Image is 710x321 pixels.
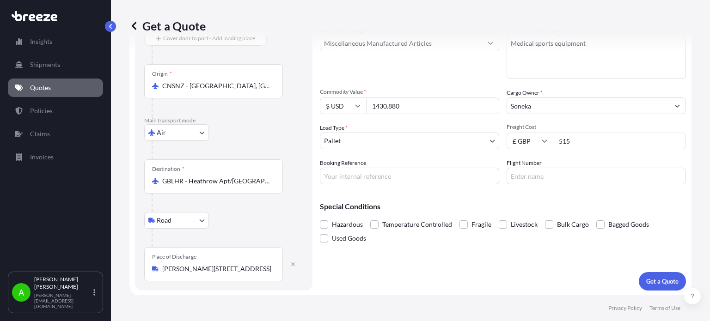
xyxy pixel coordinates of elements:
span: Commodity Value [320,88,499,96]
a: Shipments [8,55,103,74]
a: Policies [8,102,103,120]
button: Get a Quote [639,272,686,291]
p: Get a Quote [646,277,679,286]
span: Used Goods [332,231,366,245]
input: Enter name [507,168,686,184]
input: Full name [507,97,669,114]
p: Special Conditions [320,203,686,210]
a: Terms of Use [649,304,680,312]
span: A [18,288,24,297]
p: Get a Quote [129,18,206,33]
input: Enter amount [553,133,686,149]
span: Load Type [320,123,348,133]
span: Temperature Controlled [382,218,452,231]
input: Origin [162,81,271,91]
input: Your internal reference [320,168,499,184]
input: Type amount [366,97,499,114]
span: Road [157,216,171,225]
label: Cargo Owner [507,88,543,97]
p: Invoices [30,152,54,162]
p: Claims [30,129,50,139]
input: Destination [162,176,271,186]
span: Bulk Cargo [557,218,589,231]
span: Freight Cost [507,123,686,131]
span: Bagged Goods [608,218,649,231]
span: Air [157,128,166,137]
button: Show suggestions [669,97,686,114]
a: Claims [8,125,103,143]
span: Hazardous [332,218,363,231]
span: Fragile [471,218,491,231]
button: Select transport [144,212,209,229]
p: Quotes [30,83,51,92]
p: Main transport mode [144,117,303,124]
a: Quotes [8,79,103,97]
label: Flight Number [507,158,542,168]
p: Policies [30,106,53,115]
a: Insights [8,32,103,51]
label: Booking Reference [320,158,366,168]
a: Privacy Policy [608,304,642,312]
div: Destination [152,165,184,173]
div: Place of Discharge [152,253,196,260]
div: Origin [152,70,172,78]
span: Pallet [324,136,341,145]
button: Pallet [320,133,499,149]
p: [PERSON_NAME][EMAIL_ADDRESS][DOMAIN_NAME] [34,292,92,309]
input: Place of Discharge [162,264,271,273]
p: Shipments [30,60,60,69]
p: [PERSON_NAME] [PERSON_NAME] [34,276,92,291]
button: Select transport [144,124,209,141]
a: Invoices [8,148,103,166]
span: Livestock [511,218,538,231]
p: Insights [30,37,52,46]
